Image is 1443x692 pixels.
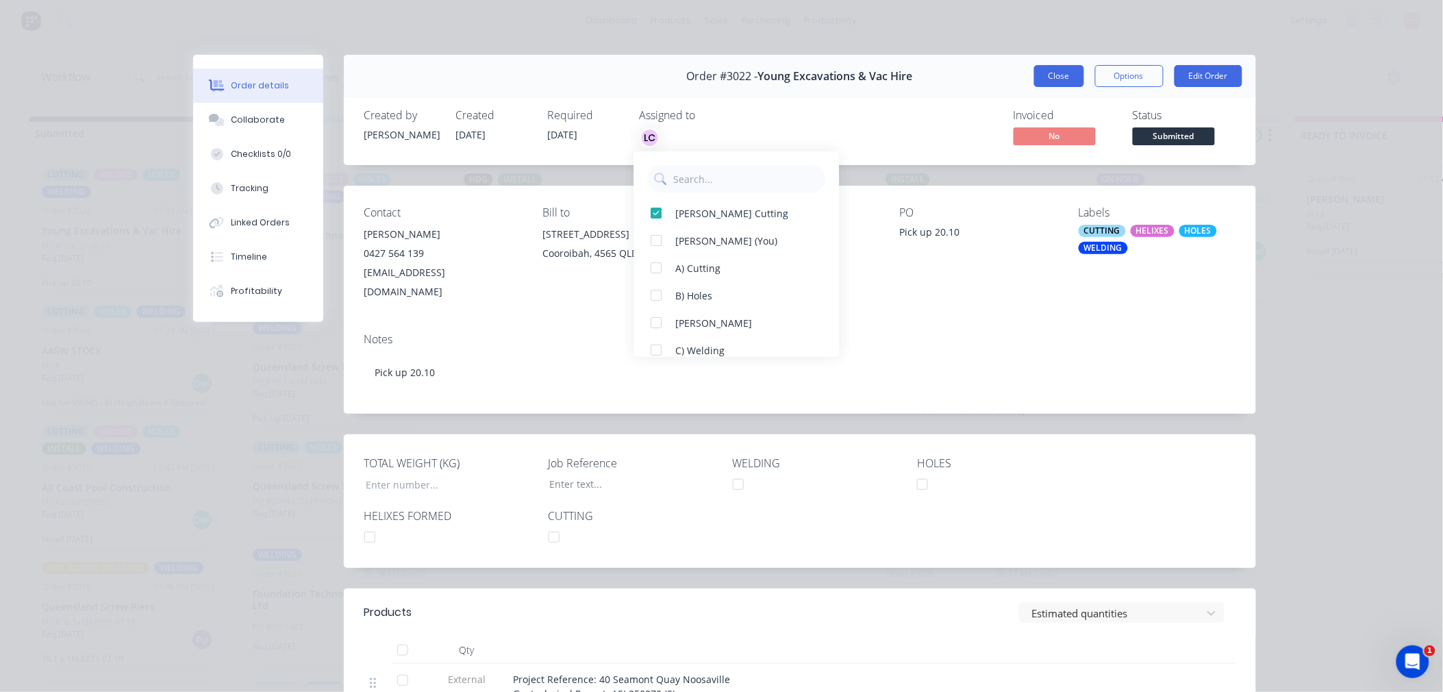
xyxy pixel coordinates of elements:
span: [DATE] [456,128,486,141]
button: Profitability [193,274,323,308]
div: [PERSON_NAME] Cutting [676,206,813,221]
span: Submitted [1133,127,1215,145]
button: [PERSON_NAME] (You) [634,227,840,254]
div: Collaborate [231,114,285,126]
span: 1 [1425,645,1435,656]
label: HOLES [917,455,1088,471]
div: Status [1133,109,1235,122]
div: Timeline [231,251,267,263]
button: Collaborate [193,103,323,137]
div: HELIXES [1131,225,1175,237]
button: Submitted [1133,127,1215,148]
div: 0427 564 139 [364,244,521,263]
div: [PERSON_NAME] [364,127,440,142]
div: Products [364,604,412,621]
span: External [431,672,503,687]
div: CUTTING [1079,225,1126,237]
label: HELIXES FORMED [364,508,536,524]
button: LC [640,127,660,148]
div: Invoiced [1014,109,1116,122]
div: A) Cutting [676,261,813,275]
iframe: Intercom live chat [1396,645,1429,678]
button: Edit Order [1175,65,1242,87]
label: Job Reference [549,455,720,471]
button: B) Holes [634,282,840,309]
div: Checklists 0/0 [231,148,291,160]
div: C) Welding [676,343,813,358]
div: Pick up 20.10 [900,225,1057,244]
div: B) Holes [676,288,813,303]
div: [EMAIL_ADDRESS][DOMAIN_NAME] [364,263,521,301]
div: Pick up 20.10 [364,351,1235,393]
span: No [1014,127,1096,145]
button: Tracking [193,171,323,206]
div: Cooroibah, 4565 QLD, [542,244,699,263]
button: [PERSON_NAME] Cutting [634,199,840,227]
button: Linked Orders [193,206,323,240]
button: C) Welding [634,336,840,364]
button: Close [1034,65,1084,87]
div: [STREET_ADDRESS] [542,225,699,244]
div: Profitability [231,285,282,297]
div: [PERSON_NAME] [364,225,521,244]
label: CUTTING [549,508,720,524]
div: HOLES [1179,225,1217,237]
button: A) Cutting [634,254,840,282]
div: Tracking [231,182,268,195]
div: Assigned to [640,109,777,122]
button: Timeline [193,240,323,274]
div: Created [456,109,531,122]
div: [PERSON_NAME]0427 564 139[EMAIL_ADDRESS][DOMAIN_NAME] [364,225,521,301]
div: Order details [231,79,289,92]
div: Contact [364,206,521,219]
span: Order #3022 - [687,70,758,83]
div: [PERSON_NAME] (You) [676,234,813,248]
label: TOTAL WEIGHT (KG) [364,455,536,471]
div: Labels [1079,206,1235,219]
input: Enter number... [354,474,535,495]
div: Qty [426,637,508,664]
div: WELDING [1079,242,1128,254]
label: WELDING [733,455,904,471]
button: [PERSON_NAME] [634,309,840,336]
div: Notes [364,333,1235,346]
span: Young Excavations & Vac Hire [758,70,913,83]
button: Options [1095,65,1164,87]
div: PO [900,206,1057,219]
span: [DATE] [548,128,578,141]
div: [STREET_ADDRESS]Cooroibah, 4565 QLD, [542,225,699,269]
div: Required [548,109,623,122]
div: [PERSON_NAME] [676,316,813,330]
input: Search... [674,165,819,193]
div: Bill to [542,206,699,219]
div: Linked Orders [231,217,290,229]
div: Created by [364,109,440,122]
button: Checklists 0/0 [193,137,323,171]
button: Order details [193,69,323,103]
